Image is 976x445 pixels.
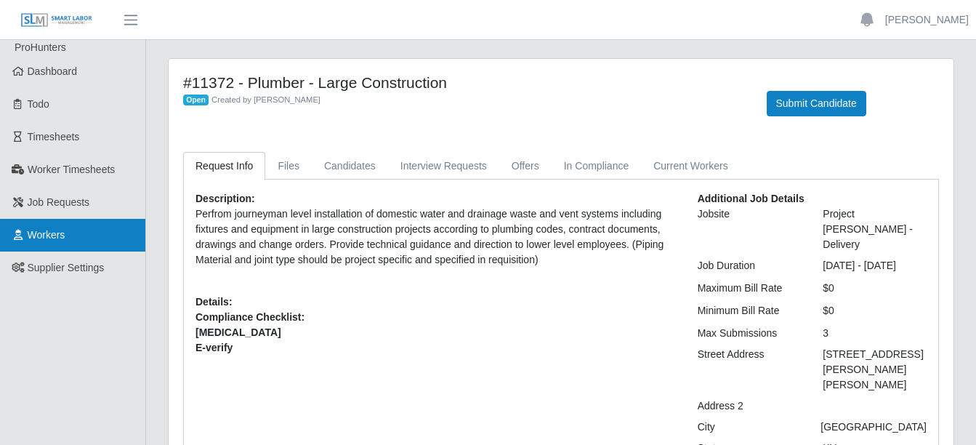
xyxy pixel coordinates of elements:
[15,41,66,53] span: ProHunters
[552,152,642,180] a: In Compliance
[687,303,812,318] div: Minimum Bill Rate
[687,281,812,296] div: Maximum Bill Rate
[687,398,812,414] div: Address 2
[183,152,265,180] a: Request Info
[687,326,812,341] div: Max Submissions
[265,152,312,180] a: Files
[28,262,105,273] span: Supplier Settings
[499,152,552,180] a: Offers
[195,193,255,204] b: Description:
[312,152,388,180] a: Candidates
[28,65,78,77] span: Dashboard
[195,311,305,323] b: Compliance Checklist:
[698,193,804,204] b: Additional Job Details
[20,12,93,28] img: SLM Logo
[195,340,676,356] span: E-verify
[28,229,65,241] span: Workers
[195,296,233,308] b: Details:
[28,196,90,208] span: Job Requests
[195,325,676,340] span: [MEDICAL_DATA]
[183,73,745,92] h4: #11372 - Plumber - Large Construction
[211,95,320,104] span: Created by [PERSON_NAME]
[687,207,812,252] div: Jobsite
[812,281,937,296] div: $0
[885,12,969,28] a: [PERSON_NAME]
[28,98,49,110] span: Todo
[812,258,937,273] div: [DATE] - [DATE]
[687,258,812,273] div: Job Duration
[812,326,937,341] div: 3
[195,207,676,268] p: Perfrom journeyman level installation of domestic water and drainage waste and vent systems inclu...
[812,303,937,318] div: $0
[388,152,499,180] a: Interview Requests
[687,420,810,435] div: City
[28,131,80,143] span: Timesheets
[183,95,209,106] span: Open
[810,420,937,435] div: [GEOGRAPHIC_DATA]
[812,347,937,393] div: [STREET_ADDRESS][PERSON_NAME][PERSON_NAME]
[687,347,812,393] div: Street Address
[28,164,115,175] span: Worker Timesheets
[641,152,740,180] a: Current Workers
[767,91,866,116] button: Submit Candidate
[812,207,937,252] div: Project [PERSON_NAME] - Delivery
